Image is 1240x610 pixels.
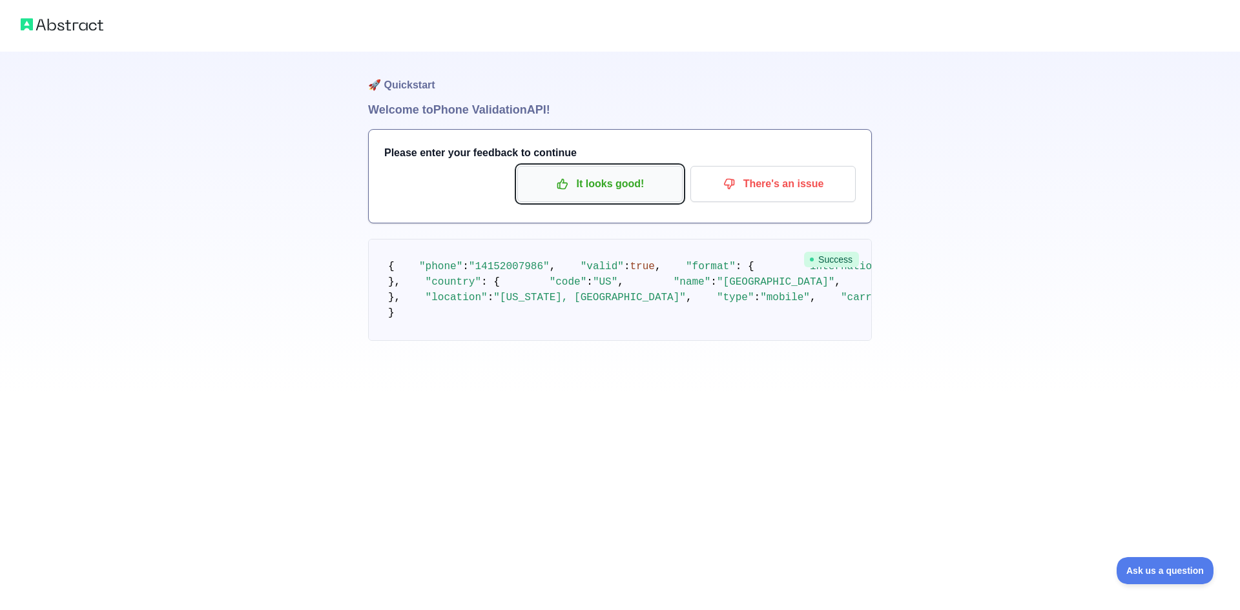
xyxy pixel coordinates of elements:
[469,261,550,272] span: "14152007986"
[581,261,624,272] span: "valid"
[624,261,630,272] span: :
[21,15,103,34] img: Abstract logo
[488,292,494,303] span: :
[803,261,896,272] span: "international"
[388,261,1207,319] code: }, }, }
[690,166,856,202] button: There's an issue
[736,261,754,272] span: : {
[717,292,754,303] span: "type"
[388,261,395,272] span: {
[760,292,810,303] span: "mobile"
[426,292,488,303] span: "location"
[426,276,481,288] span: "country"
[717,276,834,288] span: "[GEOGRAPHIC_DATA]"
[804,252,859,267] span: Success
[368,52,872,101] h1: 🚀 Quickstart
[481,276,500,288] span: : {
[586,276,593,288] span: :
[754,292,761,303] span: :
[1117,557,1214,584] iframe: Toggle Customer Support
[550,261,556,272] span: ,
[841,292,896,303] span: "carrier"
[368,101,872,119] h1: Welcome to Phone Validation API!
[710,276,717,288] span: :
[674,276,711,288] span: "name"
[550,276,587,288] span: "code"
[630,261,655,272] span: true
[686,261,736,272] span: "format"
[493,292,686,303] span: "[US_STATE], [GEOGRAPHIC_DATA]"
[419,261,462,272] span: "phone"
[686,292,692,303] span: ,
[517,166,683,202] button: It looks good!
[617,276,624,288] span: ,
[834,276,841,288] span: ,
[810,292,816,303] span: ,
[700,173,846,195] p: There's an issue
[384,145,856,161] h3: Please enter your feedback to continue
[655,261,661,272] span: ,
[593,276,617,288] span: "US"
[462,261,469,272] span: :
[527,173,673,195] p: It looks good!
